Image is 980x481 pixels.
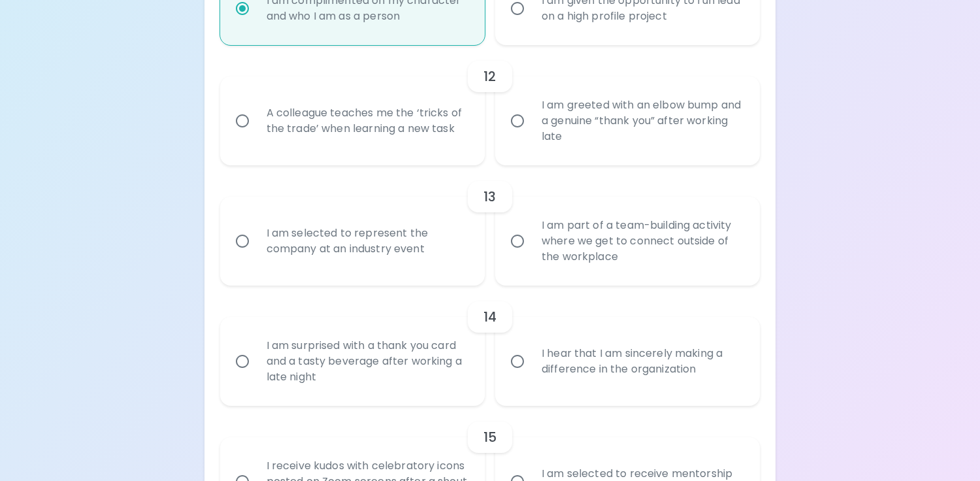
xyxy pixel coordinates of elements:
[483,427,497,448] h6: 15
[483,186,496,207] h6: 13
[220,286,760,406] div: choice-group-check
[531,330,753,393] div: I hear that I am sincerely making a difference in the organization
[220,165,760,286] div: choice-group-check
[256,322,478,401] div: I am surprised with a thank you card and a tasty beverage after working a late night
[256,210,478,273] div: I am selected to represent the company at an industry event
[220,45,760,165] div: choice-group-check
[483,307,497,327] h6: 14
[256,90,478,152] div: A colleague teaches me the ‘tricks of the trade’ when learning a new task
[483,66,496,87] h6: 12
[531,202,753,280] div: I am part of a team-building activity where we get to connect outside of the workplace
[531,82,753,160] div: I am greeted with an elbow bump and a genuine “thank you” after working late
